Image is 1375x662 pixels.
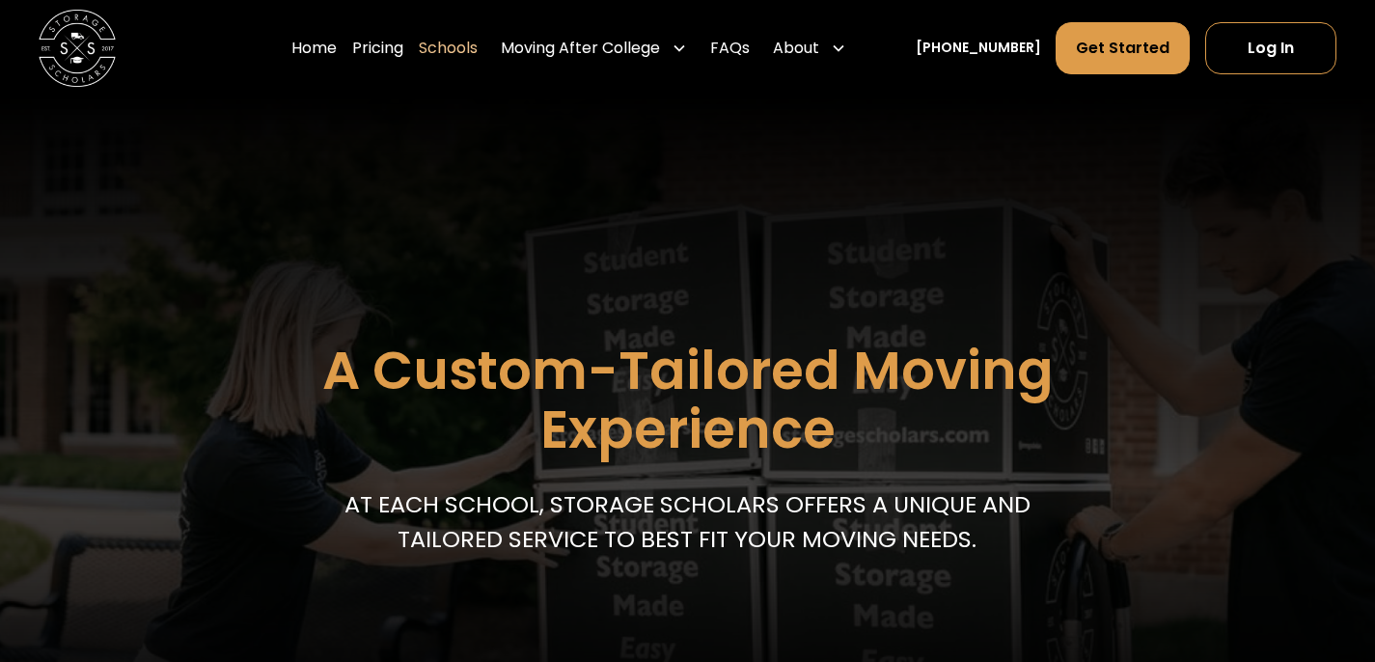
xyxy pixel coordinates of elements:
a: FAQs [710,21,750,75]
a: [PHONE_NUMBER] [916,38,1041,58]
a: Schools [419,21,478,75]
a: Get Started [1056,22,1190,74]
h1: A Custom-Tailored Moving Experience [225,342,1149,458]
p: At each school, storage scholars offers a unique and tailored service to best fit your Moving needs. [336,487,1038,557]
a: Home [291,21,337,75]
img: Storage Scholars main logo [39,10,116,87]
a: Log In [1205,22,1336,74]
a: Pricing [352,21,403,75]
div: Moving After College [493,21,695,75]
a: home [39,10,116,87]
div: About [773,37,819,60]
div: About [765,21,854,75]
div: Moving After College [501,37,660,60]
